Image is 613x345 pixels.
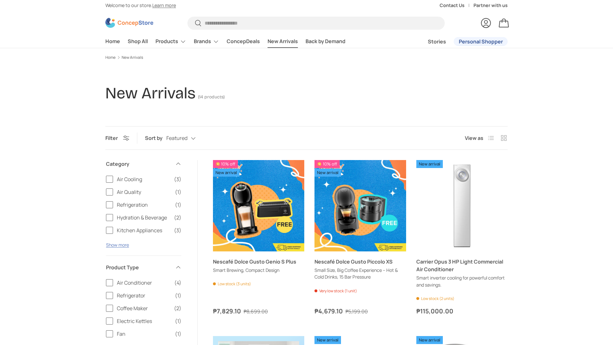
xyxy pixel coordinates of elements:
[117,330,171,338] span: Fan
[454,37,508,46] a: Personal Shopper
[105,84,195,103] h1: New Arrivals
[314,160,406,251] a: Nescafé Dolce Gusto Piccolo XS
[190,35,223,48] summary: Brands
[122,56,143,59] a: New Arrivals
[106,264,171,271] span: Product Type
[174,214,181,221] span: (2)
[106,242,129,248] button: Show more
[213,169,239,177] span: New arrival
[174,279,181,287] span: (4)
[117,317,171,325] span: Electric Kettles
[227,35,260,48] a: ConcepDeals
[314,160,339,168] span: 10% off
[117,201,171,209] span: Refrigeration
[314,336,341,344] span: New arrival
[416,160,443,168] span: New arrival
[268,35,298,48] a: New Arrivals
[105,56,116,59] a: Home
[314,169,341,177] span: New arrival
[416,336,443,344] span: New arrival
[440,2,473,9] a: Contact Us
[166,135,187,141] span: Featured
[106,256,181,279] summary: Product Type
[117,175,170,183] span: Air Cooling
[175,201,181,209] span: (1)
[117,304,170,312] span: Coffee Maker
[473,2,508,9] a: Partner with us
[152,2,176,8] a: Learn more
[459,39,503,44] span: Personal Shopper
[213,160,304,251] a: Nescafé Dolce Gusto Genio S Plus
[155,35,186,48] a: Products
[175,317,181,325] span: (1)
[105,134,129,142] button: Filter
[117,226,170,234] span: Kitchen Appliances
[412,35,508,48] nav: Secondary
[105,55,508,60] nav: Breadcrumbs
[175,292,181,299] span: (1)
[465,134,483,142] span: View as
[306,35,345,48] a: Back by Demand
[105,35,345,48] nav: Primary
[105,35,120,48] a: Home
[105,134,118,142] span: Filter
[145,134,166,142] label: Sort by
[198,94,225,100] span: (14 products)
[174,304,181,312] span: (2)
[174,226,181,234] span: (3)
[152,35,190,48] summary: Products
[117,292,171,299] span: Refrigerator
[105,2,176,9] p: Welcome to our store.
[106,152,181,175] summary: Category
[166,133,208,144] button: Featured
[194,35,219,48] a: Brands
[213,160,238,168] span: 10% off
[416,160,508,251] img: https://concepstore.ph/products/carrier-opus-3-hp-light-commercial-air-conditioner
[213,258,296,265] a: Nescafé Dolce Gusto Genio S Plus
[416,160,508,251] a: Carrier Opus 3 HP Light Commercial Air Conditioner
[117,279,170,287] span: Air Conditioner
[117,188,171,196] span: Air Quality
[416,258,503,273] a: Carrier Opus 3 HP Light Commercial Air Conditioner
[106,160,171,168] span: Category
[174,175,181,183] span: (3)
[175,330,181,338] span: (1)
[175,188,181,196] span: (1)
[117,214,170,221] span: Hydration & Beverage
[314,258,393,265] a: Nescafé Dolce Gusto Piccolo XS
[128,35,148,48] a: Shop All
[428,35,446,48] a: Stories
[105,18,153,28] img: ConcepStore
